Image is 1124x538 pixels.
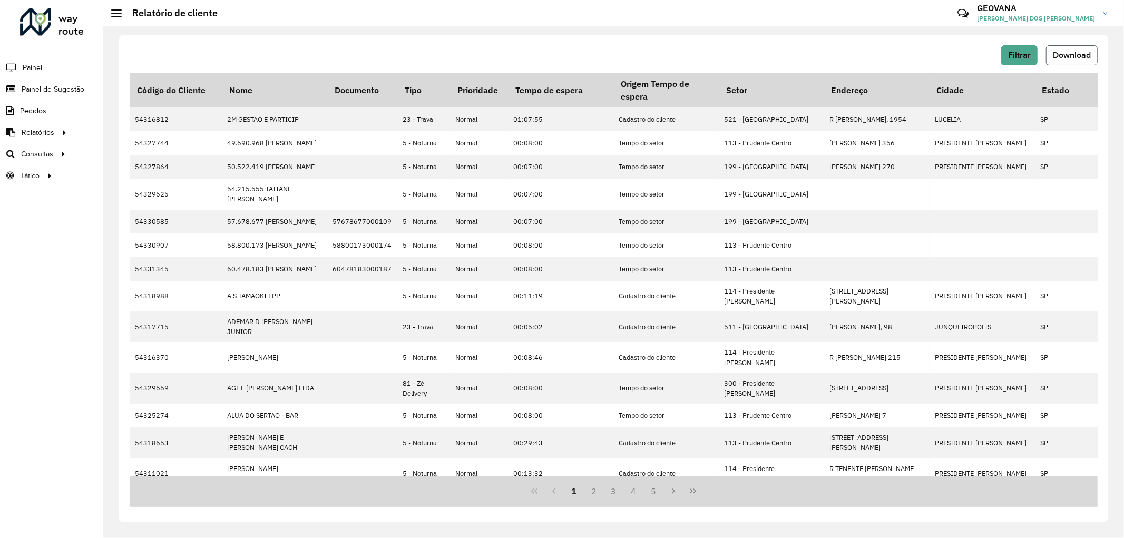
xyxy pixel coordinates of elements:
td: 23 - Trava [397,107,450,131]
td: 113 - Prudente Centro [719,131,824,155]
td: 01:07:55 [508,107,613,131]
td: Normal [450,458,508,489]
span: Relatórios [22,127,54,138]
td: Tempo do setor [613,233,719,257]
td: 54311021 [130,458,222,489]
td: 54318653 [130,427,222,458]
td: 00:13:32 [508,458,613,489]
td: AGL E [PERSON_NAME] LTDA [222,373,327,404]
th: Tempo de espera [508,73,613,107]
td: 54316370 [130,342,222,373]
td: [STREET_ADDRESS] [824,373,930,404]
td: 00:07:00 [508,155,613,179]
th: Tipo [397,73,450,107]
td: 114 - Presidente [PERSON_NAME] [719,281,824,311]
span: Filtrar [1008,51,1031,60]
td: 54329625 [130,179,222,209]
td: 5 - Noturna [397,458,450,489]
td: Normal [450,210,508,233]
th: Origem Tempo de espera [613,73,719,107]
a: Contato Rápido [952,2,974,25]
td: [PERSON_NAME] 270 [824,155,930,179]
span: Consultas [21,149,53,160]
td: Normal [450,281,508,311]
td: 49.690.968 [PERSON_NAME] [222,131,327,155]
span: Tático [20,170,40,181]
td: 54327864 [130,155,222,179]
th: Endereço [824,73,930,107]
td: [PERSON_NAME] E [PERSON_NAME] CACH [222,427,327,458]
td: 00:29:43 [508,427,613,458]
td: Normal [450,131,508,155]
td: 5 - Noturna [397,257,450,281]
td: Normal [450,179,508,209]
td: ADEMAR D [PERSON_NAME] JUNIOR [222,311,327,342]
td: 5 - Noturna [397,179,450,209]
td: PRESIDENTE [PERSON_NAME] [930,427,1035,458]
h2: Relatório de cliente [122,7,218,19]
td: 57678677000109 [327,210,397,233]
td: 5 - Noturna [397,233,450,257]
td: 521 - [GEOGRAPHIC_DATA] [719,107,824,131]
td: 511 - [GEOGRAPHIC_DATA] [719,311,824,342]
td: 00:07:00 [508,210,613,233]
td: Tempo do setor [613,210,719,233]
td: 81 - Zé Delivery [397,373,450,404]
button: 4 [623,481,643,501]
td: 113 - Prudente Centro [719,233,824,257]
td: Tempo do setor [613,179,719,209]
td: 50.522.419 [PERSON_NAME] [222,155,327,179]
td: LUCELIA [930,107,1035,131]
td: JUNQUEIROPOLIS [930,311,1035,342]
td: [PERSON_NAME] 7 [824,404,930,427]
th: Cidade [930,73,1035,107]
td: 113 - Prudente Centro [719,404,824,427]
td: 00:08:00 [508,257,613,281]
td: [PERSON_NAME] 356 [824,131,930,155]
td: PRESIDENTE [PERSON_NAME] [930,131,1035,155]
td: Normal [450,257,508,281]
td: 300 - Presidente [PERSON_NAME] [719,373,824,404]
td: PRESIDENTE [PERSON_NAME] [930,373,1035,404]
td: Normal [450,233,508,257]
td: [PERSON_NAME] [PERSON_NAME] - [222,458,327,489]
td: 60.478.183 [PERSON_NAME] [222,257,327,281]
span: Painel de Sugestão [22,84,84,95]
td: 54331345 [130,257,222,281]
td: [PERSON_NAME], 98 [824,311,930,342]
td: 113 - Prudente Centro [719,427,824,458]
td: 00:08:00 [508,373,613,404]
th: Setor [719,73,824,107]
td: Tempo do setor [613,131,719,155]
td: PRESIDENTE [PERSON_NAME] [930,458,1035,489]
td: A S TAMAOKI EPP [222,281,327,311]
td: Normal [450,311,508,342]
td: Cadastro do cliente [613,342,719,373]
td: 199 - [GEOGRAPHIC_DATA] [719,179,824,209]
td: Normal [450,107,508,131]
td: 2M GESTAO E PARTICIP [222,107,327,131]
td: 54316812 [130,107,222,131]
button: 5 [643,481,663,501]
td: Normal [450,373,508,404]
button: Filtrar [1001,45,1038,65]
td: 54317715 [130,311,222,342]
td: Tempo do setor [613,373,719,404]
button: 3 [604,481,624,501]
td: 5 - Noturna [397,210,450,233]
h3: GEOVANA [977,3,1095,13]
span: Download [1053,51,1091,60]
td: Cadastro do cliente [613,281,719,311]
td: Tempo do setor [613,257,719,281]
td: [STREET_ADDRESS][PERSON_NAME] [824,281,930,311]
th: Nome [222,73,327,107]
td: [STREET_ADDRESS][PERSON_NAME] [824,427,930,458]
td: 5 - Noturna [397,155,450,179]
td: 114 - Presidente [PERSON_NAME] [719,342,824,373]
td: R [PERSON_NAME], 1954 [824,107,930,131]
td: 00:07:00 [508,179,613,209]
td: 00:11:19 [508,281,613,311]
td: 54330907 [130,233,222,257]
td: Normal [450,404,508,427]
td: PRESIDENTE [PERSON_NAME] [930,281,1035,311]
